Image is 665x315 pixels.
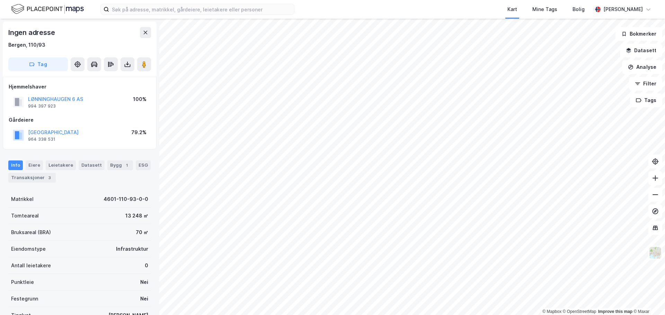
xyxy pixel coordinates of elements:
div: Mine Tags [532,5,557,13]
div: Ingen adresse [8,27,56,38]
div: Tomteareal [11,212,39,220]
div: Transaksjoner [8,173,56,183]
a: OpenStreetMap [563,309,596,314]
input: Søk på adresse, matrikkel, gårdeiere, leietakere eller personer [109,4,294,15]
a: Improve this map [598,309,632,314]
button: Bokmerker [615,27,662,41]
button: Tags [630,93,662,107]
div: 13 248 ㎡ [125,212,148,220]
div: Eiendomstype [11,245,46,253]
div: 0 [145,261,148,270]
button: Analyse [622,60,662,74]
div: Matrikkel [11,195,34,203]
div: Bolig [573,5,585,13]
div: Bergen, 110/93 [8,41,45,49]
div: Info [8,160,23,170]
div: Eiere [26,160,43,170]
button: Filter [629,77,662,91]
iframe: Chat Widget [630,282,665,315]
div: 70 ㎡ [136,228,148,237]
div: Kart [507,5,517,13]
div: Antall leietakere [11,261,51,270]
div: [PERSON_NAME] [603,5,643,13]
button: Tag [8,57,68,71]
div: Leietakere [46,160,76,170]
div: Infrastruktur [116,245,148,253]
div: 3 [46,174,53,181]
div: Gårdeiere [9,116,151,124]
div: Datasett [79,160,105,170]
div: Kontrollprogram for chat [630,282,665,315]
div: 4601-110-93-0-0 [104,195,148,203]
div: 79.2% [131,128,147,137]
div: Bruksareal (BRA) [11,228,51,237]
div: 964 338 531 [28,137,55,142]
div: ESG [136,160,151,170]
div: Bygg [107,160,133,170]
div: Nei [140,278,148,286]
div: 1 [123,162,130,169]
div: Nei [140,295,148,303]
div: Hjemmelshaver [9,83,151,91]
button: Datasett [620,44,662,57]
img: logo.f888ab2527a4732fd821a326f86c7f29.svg [11,3,84,15]
img: Z [649,246,662,259]
div: Punktleie [11,278,34,286]
div: 100% [133,95,147,103]
div: 994 397 923 [28,103,56,109]
div: Festegrunn [11,295,38,303]
a: Mapbox [542,309,561,314]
